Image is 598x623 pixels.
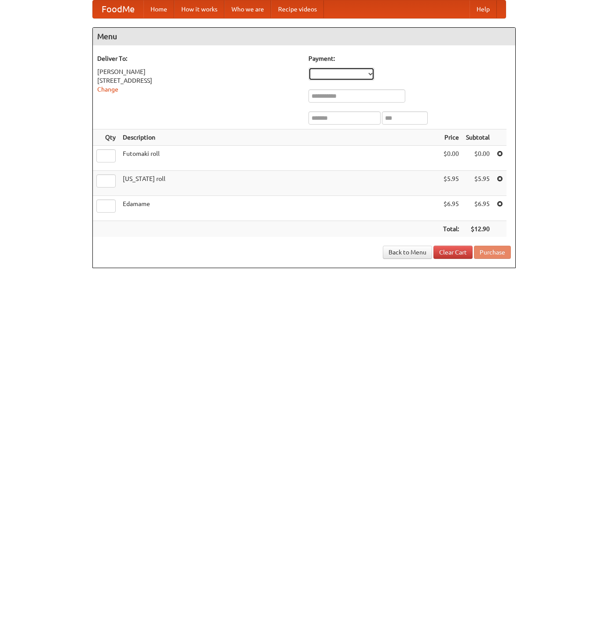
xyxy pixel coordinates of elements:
h4: Menu [93,28,515,45]
a: Recipe videos [271,0,324,18]
td: $5.95 [462,171,493,196]
h5: Deliver To: [97,54,300,63]
a: Change [97,86,118,93]
a: How it works [174,0,224,18]
button: Purchase [474,246,511,259]
a: Back to Menu [383,246,432,259]
th: Price [440,129,462,146]
th: Total: [440,221,462,237]
a: FoodMe [93,0,143,18]
a: Help [470,0,497,18]
div: [PERSON_NAME] [97,67,300,76]
td: $6.95 [440,196,462,221]
th: $12.90 [462,221,493,237]
a: Clear Cart [433,246,473,259]
a: Home [143,0,174,18]
td: $6.95 [462,196,493,221]
h5: Payment: [308,54,511,63]
td: $5.95 [440,171,462,196]
td: [US_STATE] roll [119,171,440,196]
th: Description [119,129,440,146]
td: Edamame [119,196,440,221]
a: Who we are [224,0,271,18]
th: Subtotal [462,129,493,146]
td: Futomaki roll [119,146,440,171]
td: $0.00 [462,146,493,171]
div: [STREET_ADDRESS] [97,76,300,85]
td: $0.00 [440,146,462,171]
th: Qty [93,129,119,146]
